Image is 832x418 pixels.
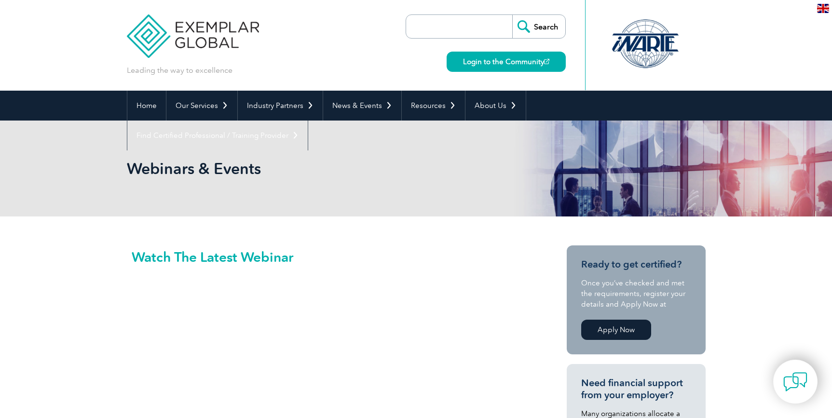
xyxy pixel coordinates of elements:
[512,15,565,38] input: Search
[127,121,308,150] a: Find Certified Professional / Training Provider
[447,52,566,72] a: Login to the Community
[581,278,691,310] p: Once you’ve checked and met the requirements, register your details and Apply Now at
[544,59,549,64] img: open_square.png
[783,370,807,394] img: contact-chat.png
[238,91,323,121] a: Industry Partners
[402,91,465,121] a: Resources
[127,65,232,76] p: Leading the way to excellence
[581,258,691,270] h3: Ready to get certified?
[581,377,691,401] h3: Need financial support from your employer?
[465,91,526,121] a: About Us
[166,91,237,121] a: Our Services
[817,4,829,13] img: en
[132,250,527,264] h2: Watch The Latest Webinar
[581,320,651,340] a: Apply Now
[323,91,401,121] a: News & Events
[127,159,497,178] h1: Webinars & Events
[127,91,166,121] a: Home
